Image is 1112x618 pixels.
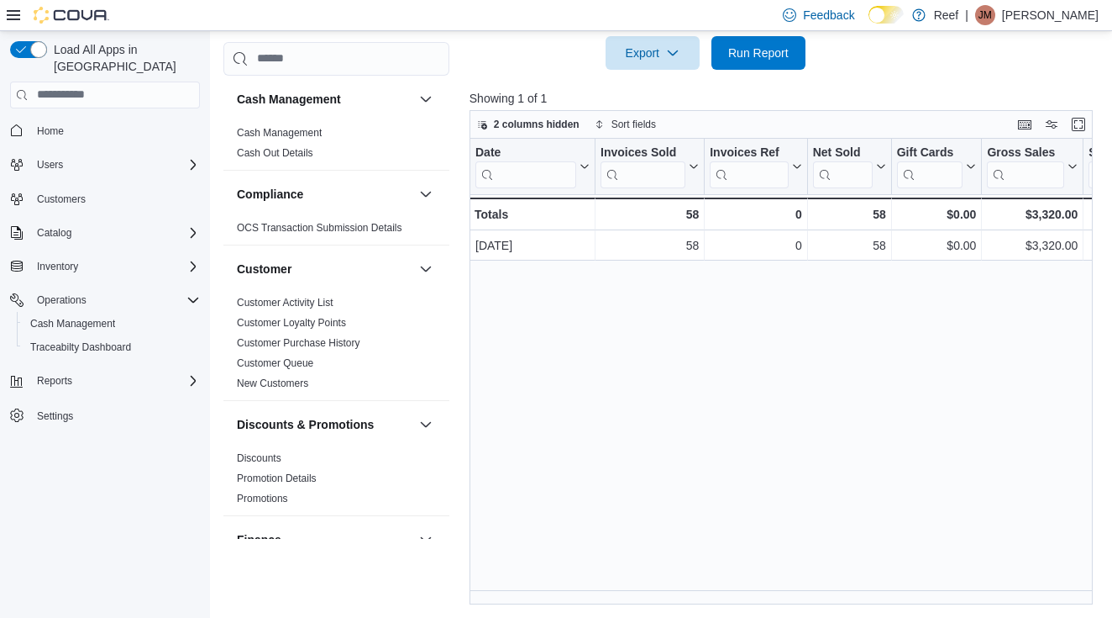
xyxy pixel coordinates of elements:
div: Totals [475,204,590,224]
button: Reports [3,369,207,393]
button: Customer [416,259,436,279]
p: | [965,5,968,25]
button: Gift Cards [896,145,976,188]
div: 0 [710,204,801,224]
button: Gross Sales [987,145,1078,188]
span: Settings [30,404,200,425]
span: 2 columns hidden [494,118,580,131]
a: Settings [30,406,80,426]
span: JM [978,5,992,25]
button: Net Sold [812,145,885,188]
button: Finance [237,531,412,548]
span: Reports [37,374,72,388]
div: Compliance [223,218,449,245]
span: Load All Apps in [GEOGRAPHIC_DATA] [47,41,200,75]
button: Display options [1041,114,1062,135]
div: Invoices Ref [710,145,788,188]
button: Run Report [711,36,805,70]
a: Customer Activity List [237,297,333,309]
div: 58 [601,235,699,256]
div: Discounts & Promotions [223,448,449,515]
button: Export [606,36,700,70]
span: Customers [37,193,86,206]
span: Run Report [728,45,789,61]
button: Home [3,119,207,143]
div: Net Sold [812,145,872,161]
h3: Compliance [237,186,303,203]
div: $0.00 [896,204,976,224]
span: Customers [30,188,200,209]
a: New Customers [237,378,308,389]
div: Joe Moen [975,5,995,25]
button: Cash Management [237,91,412,108]
span: Operations [37,293,87,307]
button: Compliance [237,186,412,203]
span: Feedback [803,7,854,24]
a: Customer Purchase History [237,337,360,349]
div: $0.00 [897,235,977,256]
span: Home [30,120,200,141]
div: 58 [813,235,886,256]
div: Cash Management [223,123,449,170]
span: Reports [30,371,200,391]
button: Traceabilty Dashboard [17,335,207,359]
button: Customers [3,187,207,211]
span: Sort fields [611,118,656,131]
div: 58 [812,204,885,224]
a: Cash Management [237,127,322,139]
a: Customers [30,189,92,209]
div: 0 [710,235,801,256]
div: $3,320.00 [987,204,1078,224]
h3: Cash Management [237,91,341,108]
span: Traceabilty Dashboard [24,337,200,357]
button: Invoices Ref [710,145,801,188]
button: Catalog [30,223,78,243]
div: Date [475,145,576,161]
div: Date [475,145,576,188]
span: Home [37,124,64,138]
button: Keyboard shortcuts [1015,114,1035,135]
button: Inventory [30,256,85,277]
button: Enter fullscreen [1068,114,1088,135]
span: Inventory [30,256,200,277]
a: Cash Out Details [237,147,313,159]
button: Reports [30,371,79,391]
a: Home [30,121,71,141]
span: Operations [30,290,200,310]
button: Compliance [416,184,436,204]
div: Customer [223,293,449,400]
button: Sort fields [588,114,663,135]
span: Settings [37,409,73,423]
div: 58 [601,204,699,224]
span: Inventory [37,260,78,273]
button: Invoices Sold [601,145,699,188]
button: Discounts & Promotions [237,416,412,433]
div: Gift Card Sales [896,145,963,188]
h3: Finance [237,531,281,548]
div: Invoices Sold [601,145,685,188]
a: Cash Management [24,314,122,334]
button: Finance [416,530,436,550]
span: Cash Management [30,317,115,330]
div: [DATE] [475,235,590,256]
div: Gift Cards [896,145,963,161]
a: Customer Loyalty Points [237,317,346,329]
button: Users [30,155,70,175]
a: Traceabilty Dashboard [24,337,138,357]
button: Catalog [3,221,207,245]
div: Invoices Sold [601,145,685,161]
input: Dark Mode [868,6,904,24]
div: Gross Sales [987,145,1064,188]
span: Export [616,36,690,70]
a: Customer Queue [237,357,313,369]
a: Promotions [237,493,288,504]
span: Users [37,158,63,172]
button: Operations [30,290,93,310]
button: Operations [3,288,207,312]
button: Users [3,153,207,177]
button: Inventory [3,255,207,278]
p: [PERSON_NAME] [1002,5,1099,25]
h3: Discounts & Promotions [237,416,374,433]
button: Discounts & Promotions [416,415,436,435]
